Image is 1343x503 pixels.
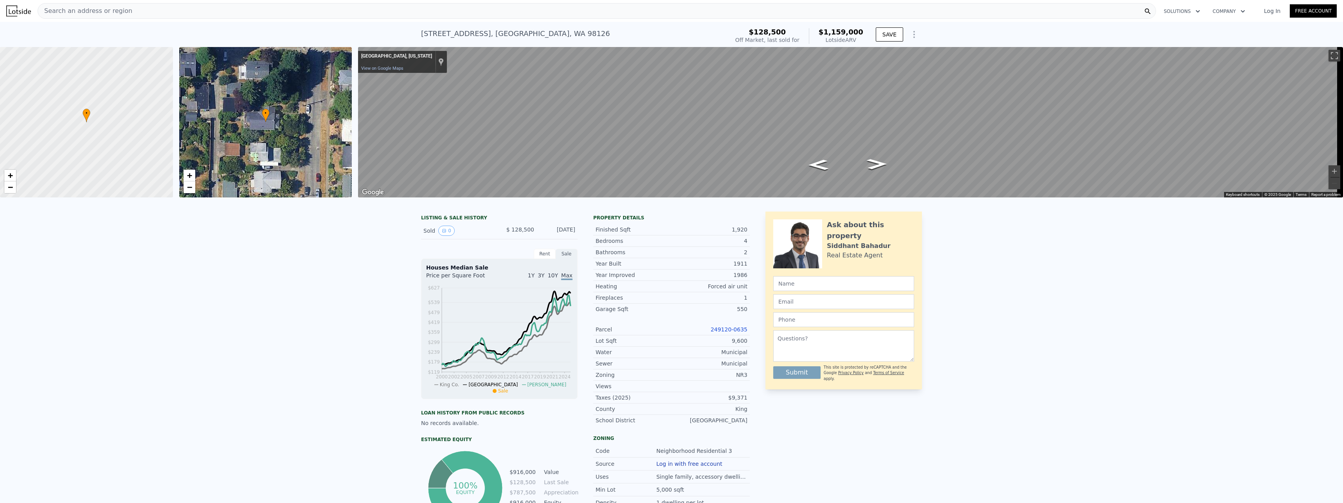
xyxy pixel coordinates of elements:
input: Phone [773,312,914,327]
div: School District [596,416,671,424]
a: Terms of Service [873,371,904,375]
div: [GEOGRAPHIC_DATA] [671,416,747,424]
a: Open this area in Google Maps (opens a new window) [360,187,386,197]
button: Submit [773,366,821,379]
span: − [8,182,13,192]
div: Min Lot [596,486,656,494]
input: Name [773,276,914,291]
tspan: $119 [428,369,440,375]
div: [STREET_ADDRESS] , [GEOGRAPHIC_DATA] , WA 98126 [421,28,610,39]
div: 1,920 [671,226,747,233]
tspan: 2014 [509,374,522,380]
td: $787,500 [509,488,536,497]
div: Sale [556,249,578,259]
button: Solutions [1158,4,1206,18]
tspan: 2017 [522,374,534,380]
td: $128,500 [509,478,536,487]
div: Street View [358,47,1343,197]
tspan: 2019 [534,374,546,380]
button: Zoom in [1329,165,1340,177]
div: NR3 [671,371,747,379]
div: 9,600 [671,337,747,345]
span: − [187,182,192,192]
div: Municipal [671,360,747,367]
a: Report a problem [1311,192,1341,197]
td: Value [542,468,578,476]
path: Go North [799,157,837,172]
a: Zoom out [4,181,16,193]
div: Forced air unit [671,282,747,290]
tspan: 2021 [546,374,558,380]
a: Show location on map [438,58,444,66]
a: Log In [1255,7,1290,15]
div: LISTING & SALE HISTORY [421,215,578,223]
button: Company [1206,4,1251,18]
button: SAVE [876,27,903,42]
div: Views [596,382,671,390]
div: Year Improved [596,271,671,279]
span: 10Y [548,272,558,279]
div: Loan history from public records [421,410,578,416]
div: Map [358,47,1343,197]
span: © 2025 Google [1264,192,1291,197]
a: Free Account [1290,4,1337,18]
div: Source [596,460,656,468]
div: 2 [671,248,747,256]
img: Lotside [6,5,31,16]
tspan: 2002 [448,374,460,380]
tspan: $627 [428,285,440,291]
div: County [596,405,671,413]
a: Terms (opens in new tab) [1296,192,1307,197]
div: Uses [596,473,656,481]
div: Code [596,447,656,455]
tspan: 2000 [436,374,448,380]
div: [GEOGRAPHIC_DATA], [US_STATE] [361,53,432,60]
div: 4 [671,237,747,245]
div: Water [596,348,671,356]
div: Neighborhood Residential 3 [656,447,734,455]
div: Municipal [671,348,747,356]
button: Toggle fullscreen view [1329,50,1340,62]
span: [GEOGRAPHIC_DATA] [468,382,518,387]
tspan: $179 [428,359,440,365]
a: Zoom in [184,170,195,181]
tspan: 2007 [473,374,485,380]
tspan: $479 [428,310,440,315]
a: 249120-0635 [711,326,747,333]
div: King [671,405,747,413]
span: $1,159,000 [819,28,863,36]
span: • [83,110,90,117]
div: Rent [534,249,556,259]
a: View on Google Maps [361,66,403,71]
div: Finished Sqft [596,226,671,233]
span: • [262,110,270,117]
button: Show Options [906,27,922,42]
tspan: $539 [428,300,440,305]
div: Off Market, last sold for [735,36,799,44]
div: This site is protected by reCAPTCHA and the Google and apply. [824,365,914,382]
div: Houses Median Sale [426,264,572,271]
button: Keyboard shortcuts [1226,192,1260,197]
div: Sold [423,226,493,236]
div: 1986 [671,271,747,279]
tspan: $359 [428,329,440,335]
td: $916,000 [509,468,536,476]
div: Property details [593,215,750,221]
tspan: $239 [428,349,440,355]
div: Estimated Equity [421,436,578,443]
span: King Co. [440,382,459,387]
td: Appreciation [542,488,578,497]
div: Single family, accessory dwellings. [656,473,747,481]
a: Zoom in [4,170,16,181]
td: Last Sale [542,478,578,487]
div: Garage Sqft [596,305,671,313]
img: Google [360,187,386,197]
tspan: 100% [453,481,477,490]
tspan: 2005 [460,374,472,380]
div: Zoning [593,435,750,441]
div: Bathrooms [596,248,671,256]
span: Sale [498,388,508,394]
tspan: equity [456,489,475,495]
button: Zoom out [1329,177,1340,189]
div: Parcel [596,326,671,333]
